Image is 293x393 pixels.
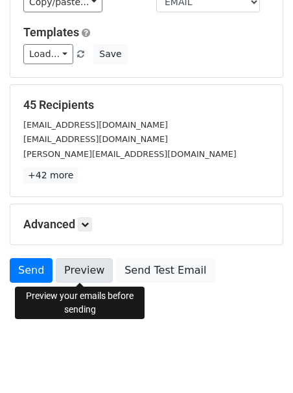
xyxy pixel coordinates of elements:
[228,331,293,393] iframe: Chat Widget
[93,44,127,64] button: Save
[116,258,215,283] a: Send Test Email
[10,258,53,283] a: Send
[23,149,237,159] small: [PERSON_NAME][EMAIL_ADDRESS][DOMAIN_NAME]
[56,258,113,283] a: Preview
[15,287,145,319] div: Preview your emails before sending
[23,134,168,144] small: [EMAIL_ADDRESS][DOMAIN_NAME]
[23,98,270,112] h5: 45 Recipients
[23,217,270,232] h5: Advanced
[23,120,168,130] small: [EMAIL_ADDRESS][DOMAIN_NAME]
[23,167,78,184] a: +42 more
[23,25,79,39] a: Templates
[23,44,73,64] a: Load...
